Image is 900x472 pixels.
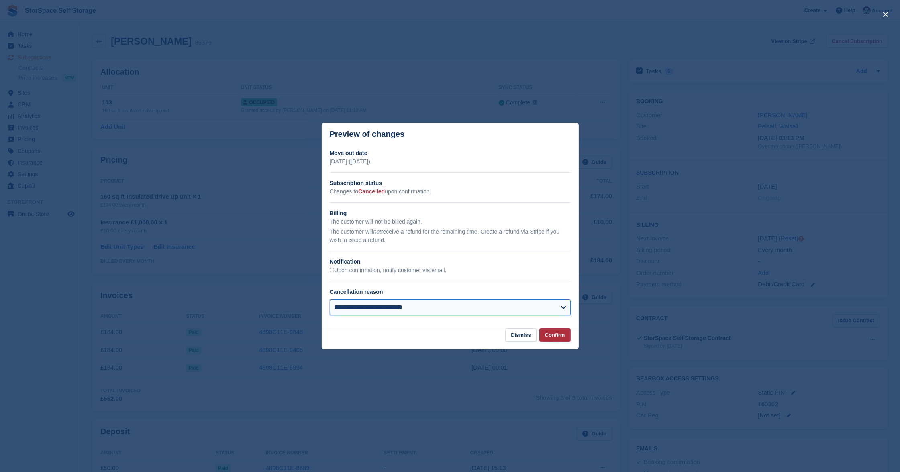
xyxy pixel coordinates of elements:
p: The customer will not be billed again. [330,218,571,226]
p: The customer will receive a refund for the remaining time. Create a refund via Stripe if you wish... [330,228,571,244]
h2: Move out date [330,149,571,157]
p: Changes to upon confirmation. [330,187,571,196]
input: Upon confirmation, notify customer via email. [330,268,335,273]
em: not [373,228,381,235]
button: Dismiss [505,328,537,342]
h2: Billing [330,209,571,218]
h2: Subscription status [330,179,571,187]
label: Cancellation reason [330,289,383,295]
p: Preview of changes [330,130,405,139]
span: Cancelled [358,188,385,195]
h2: Notification [330,258,571,266]
label: Upon confirmation, notify customer via email. [330,267,447,274]
p: [DATE] ([DATE]) [330,157,571,166]
button: Confirm [539,328,571,342]
button: close [879,8,892,21]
